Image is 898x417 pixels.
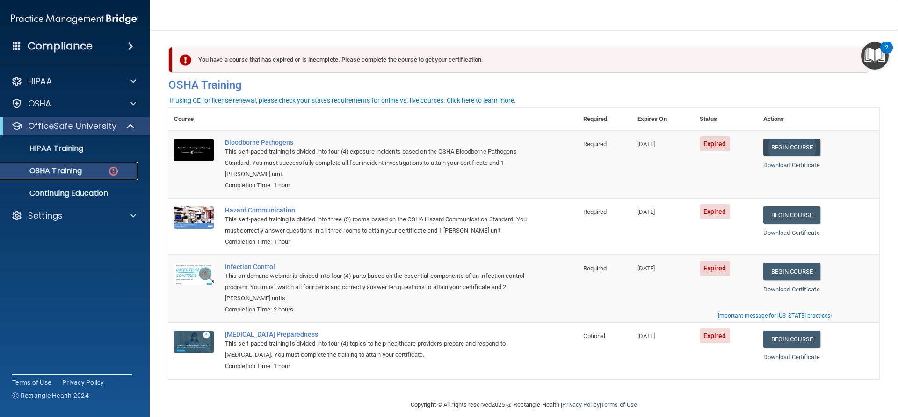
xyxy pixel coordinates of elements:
div: Important message for [US_STATE] practices [718,313,830,318]
img: danger-circle.6113f641.png [108,165,119,177]
span: Expired [700,328,730,343]
th: Course [168,108,219,131]
p: Continuing Education [6,189,134,198]
span: Expired [700,204,730,219]
h4: OSHA Training [168,78,879,92]
div: Completion Time: 2 hours [225,304,531,315]
a: Download Certificate [763,162,820,169]
p: Settings [28,210,63,221]
a: Terms of Use [601,401,637,408]
a: Begin Course [763,263,820,280]
p: OfficeSafe University [28,120,116,132]
button: Read this if you are a dental practitioner in the state of CA [717,311,832,320]
a: Privacy Policy [62,378,104,387]
th: Actions [758,108,879,131]
a: [MEDICAL_DATA] Preparedness [225,331,531,338]
div: This self-paced training is divided into four (4) exposure incidents based on the OSHA Bloodborne... [225,146,531,180]
p: OSHA [28,98,51,109]
span: Ⓒ Rectangle Health 2024 [12,391,89,400]
div: You have a course that has expired or is incomplete. Please complete the course to get your certi... [172,47,869,73]
button: Open Resource Center, 2 new notifications [861,42,889,70]
a: Settings [11,210,136,221]
a: HIPAA [11,76,136,87]
a: Privacy Policy [562,401,599,408]
a: OSHA [11,98,136,109]
span: Required [583,141,607,148]
span: [DATE] [637,332,655,339]
p: HIPAA [28,76,52,87]
span: Optional [583,332,606,339]
a: Infection Control [225,263,531,270]
a: Download Certificate [763,353,820,360]
button: If using CE for license renewal, please check your state's requirements for online vs. live cours... [168,96,517,105]
div: This self-paced training is divided into three (3) rooms based on the OSHA Hazard Communication S... [225,214,531,236]
p: OSHA Training [6,166,82,176]
div: 2 [885,48,888,60]
a: Begin Course [763,139,820,156]
h4: Compliance [28,40,93,53]
span: Required [583,208,607,215]
a: Begin Course [763,206,820,224]
div: If using CE for license renewal, please check your state's requirements for online vs. live cours... [170,97,516,104]
div: This self-paced training is divided into four (4) topics to help healthcare providers prepare and... [225,338,531,360]
th: Required [578,108,632,131]
a: Download Certificate [763,286,820,293]
div: Completion Time: 1 hour [225,236,531,247]
span: Expired [700,261,730,276]
a: Begin Course [763,331,820,348]
span: [DATE] [637,208,655,215]
a: OfficeSafe University [11,120,136,132]
a: Download Certificate [763,229,820,236]
a: Bloodborne Pathogens [225,139,531,146]
span: Required [583,265,607,272]
span: Expired [700,136,730,151]
th: Expires On [632,108,694,131]
span: [DATE] [637,141,655,148]
a: Hazard Communication [225,206,531,214]
div: Completion Time: 1 hour [225,180,531,191]
span: [DATE] [637,265,655,272]
a: Terms of Use [12,378,51,387]
img: PMB logo [11,10,138,28]
div: Completion Time: 1 hour [225,360,531,372]
p: HIPAA Training [6,144,83,153]
th: Status [694,108,758,131]
img: exclamation-circle-solid-danger.72ef9ffc.png [180,54,191,66]
div: This on-demand webinar is divided into four (4) parts based on the essential components of an inf... [225,270,531,304]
